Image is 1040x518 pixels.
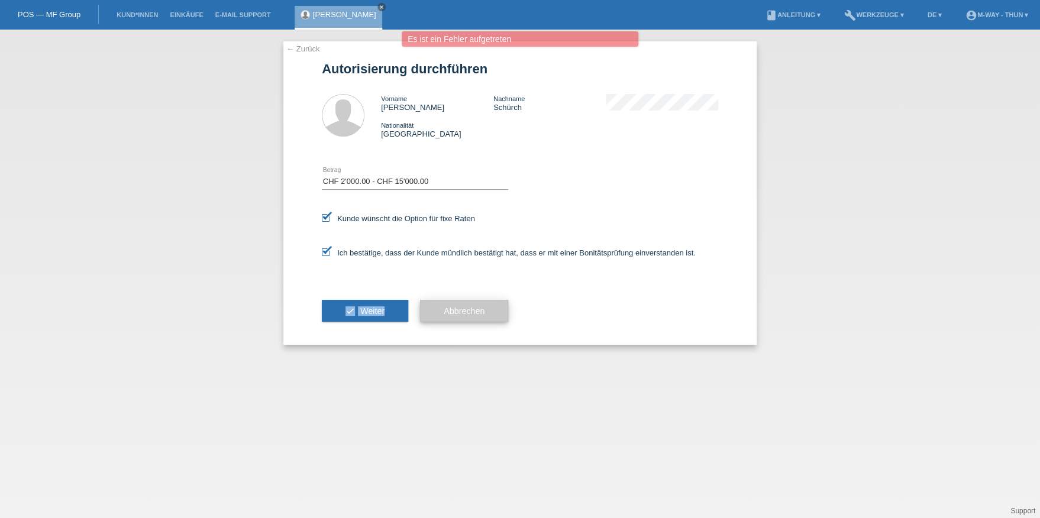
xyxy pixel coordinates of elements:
label: Kunde wünscht die Option für fixe Raten [322,214,475,223]
a: bookAnleitung ▾ [760,11,826,18]
a: buildWerkzeuge ▾ [838,11,910,18]
a: DE ▾ [922,11,948,18]
div: [PERSON_NAME] [381,94,493,112]
span: Vorname [381,95,407,102]
a: Einkäufe [164,11,209,18]
button: Abbrechen [420,300,508,322]
button: check Weiter [322,300,408,322]
a: Support [1010,507,1035,515]
a: close [377,3,386,11]
a: POS — MF Group [18,10,80,19]
div: Schürch [493,94,606,112]
span: Weiter [360,306,385,316]
label: Ich bestätige, dass der Kunde mündlich bestätigt hat, dass er mit einer Bonitätsprüfung einversta... [322,248,696,257]
a: account_circlem-way - Thun ▾ [960,11,1034,18]
a: E-Mail Support [209,11,277,18]
i: account_circle [965,9,977,21]
a: [PERSON_NAME] [313,10,376,19]
span: Nationalität [381,122,414,129]
i: build [844,9,856,21]
span: Nachname [493,95,525,102]
h1: Autorisierung durchführen [322,61,718,76]
a: Kund*innen [111,11,164,18]
div: Es ist ein Fehler aufgetreten [402,31,638,47]
i: close [379,4,385,10]
span: Abbrechen [444,306,485,316]
div: [GEOGRAPHIC_DATA] [381,121,493,138]
i: book [766,9,777,21]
